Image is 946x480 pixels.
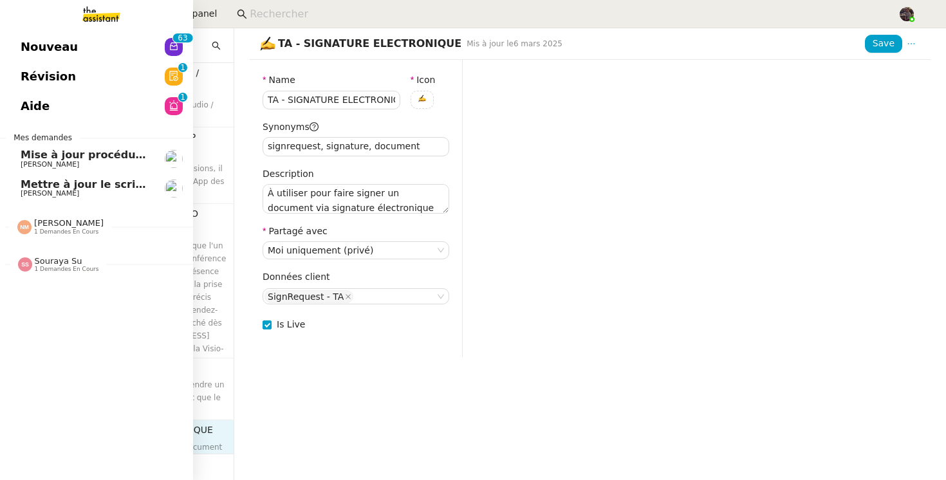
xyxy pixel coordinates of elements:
span: Mettre à jour le script du formulaire [21,178,230,190]
nz-select-item: Moi uniquement (privé) [268,242,444,259]
span: Aide [21,97,50,116]
p: 3 [183,33,188,45]
span: 1 demandes en cours [34,228,98,235]
span: Is Live [277,319,305,329]
p: 1 [180,63,185,75]
span: 1 demandes en cours [35,266,99,273]
nz-badge-sup: 63 [172,33,192,42]
div: TA - SIGNATURE ELECTRONIQUE [260,35,461,53]
span: ✍️, writing_hand [418,95,426,102]
span: [PERSON_NAME] [34,218,104,228]
nz-page-header-subtitle: 6 mars 2025 [467,37,562,50]
button: Save [865,35,902,53]
label: Description [263,169,314,179]
nz-badge-sup: 1 [178,93,187,102]
div: SignRequest - TA [268,291,344,302]
nz-select-item: SignRequest - TA [264,290,353,303]
img: svg [18,257,32,272]
span: [PERSON_NAME] [21,160,79,169]
span: [PERSON_NAME] [21,189,79,198]
span: Mise à jour procédure traitement FP [21,149,232,161]
span: ✍️, writing_hand [260,36,275,60]
label: Données client [263,272,330,282]
img: users%2FvmnJXRNjGXZGy0gQLmH5CrabyCb2%2Favatar%2F07c9d9ad-5b06-45ca-8944-a3daedea5428 [165,150,183,168]
span: Nouveau [21,37,78,57]
span: Mes demandes [6,131,80,144]
label: Partagé avec [263,226,328,236]
span: Synonyms [263,122,319,132]
img: svg [17,220,32,234]
span: Souraya Su [35,256,82,266]
span: Retranscrire une conversation audio / vidéo en texte [68,100,214,122]
label: Icon [411,75,436,85]
span: TA - SIGNATURE ELECTRONIQUE [68,425,213,436]
img: users%2FAXgjBsdPtrYuxuZvIJjRexEdqnq2%2Favatar%2F1599931753966.jpeg [165,180,183,198]
button: ✍️, writing_hand [411,91,434,109]
label: Name [263,75,295,85]
span: Mis à jour le [467,39,514,48]
img: 2af2e8ed-4e7a-4339-b054-92d163d57814 [900,7,914,21]
span: Révision [21,67,76,86]
p: 6 [178,33,183,45]
p: 1 [180,93,185,104]
input: Rechercher [250,6,885,23]
span: Save [873,36,895,51]
nz-badge-sup: 1 [178,63,187,72]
